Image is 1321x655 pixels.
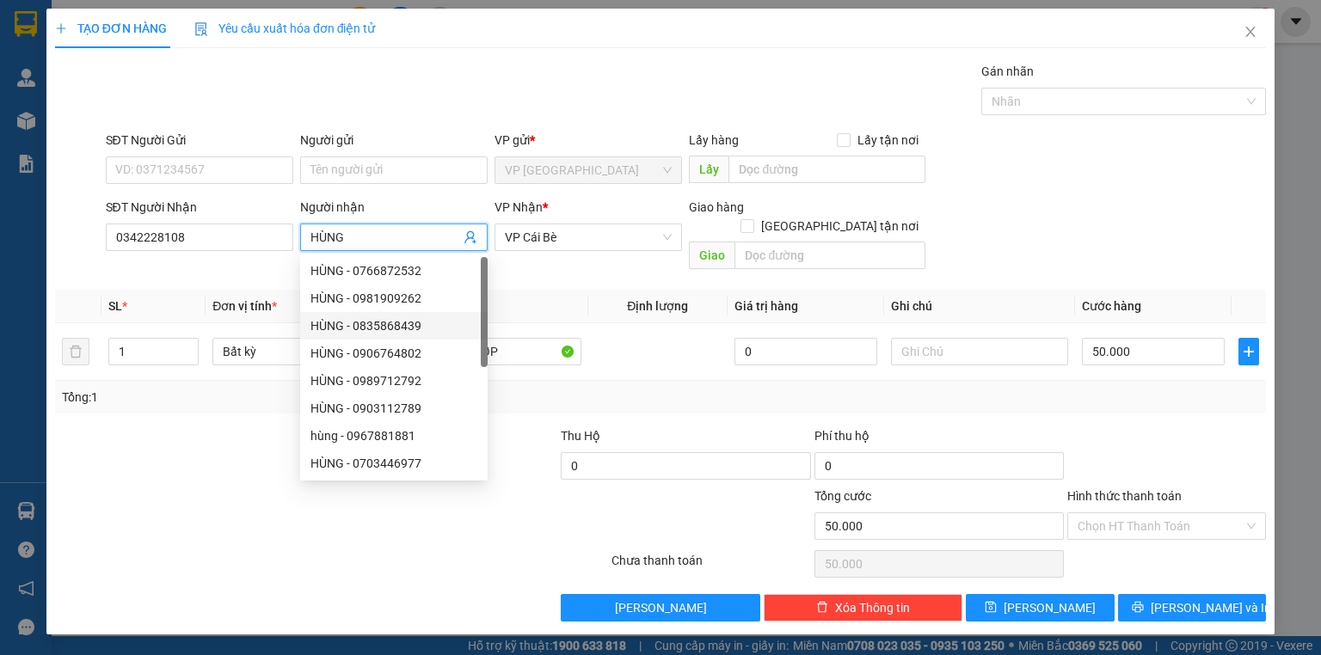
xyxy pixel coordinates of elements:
button: Close [1226,9,1275,57]
span: [PERSON_NAME] và In [1151,598,1271,617]
span: printer [1132,601,1144,615]
span: [PERSON_NAME] [1004,598,1096,617]
div: HÙNG - 0703446977 [310,454,477,473]
span: Giá trị hàng [734,299,798,313]
span: Rồi : [13,92,41,110]
div: HÙNG - 0906764802 [310,344,477,363]
div: HÙNG - 0906764802 [300,340,488,367]
span: save [985,601,997,615]
div: HÙNG - 0703446977 [300,450,488,477]
span: Lấy tận nơi [851,131,925,150]
button: [PERSON_NAME] [561,594,759,621]
span: Giao hàng [689,200,744,214]
div: 0939848974 [201,56,340,80]
span: Yêu cầu xuất hóa đơn điện tử [194,21,376,35]
span: Lấy hàng [689,133,739,147]
span: VP Cái Bè [505,224,672,250]
button: delete [62,338,89,365]
div: Người gửi [300,131,488,150]
div: VP Cái Bè [201,15,340,35]
span: Nhận: [201,16,243,34]
span: VP Sài Gòn [505,157,672,183]
input: 0 [734,338,877,365]
span: Gửi: [15,16,41,34]
input: Dọc đường [728,156,925,183]
span: [PERSON_NAME] [615,598,707,617]
span: TẠO ĐƠN HÀNG [55,21,167,35]
span: close [1244,25,1257,39]
span: Giao [689,242,734,269]
span: plus [55,22,67,34]
span: delete [816,601,828,615]
div: HÙNG - 0835868439 [310,316,477,335]
input: Dọc đường [734,242,925,269]
div: SĐT Người Gửi [106,131,293,150]
button: save[PERSON_NAME] [966,594,1115,621]
img: icon [194,22,208,36]
span: Định lượng [627,299,688,313]
span: Cước hàng [1082,299,1141,313]
label: Hình thức thanh toán [1067,489,1182,503]
button: printer[PERSON_NAME] và In [1118,594,1267,621]
div: hùng - 0967881881 [300,422,488,450]
div: Người nhận [300,198,488,217]
label: Gán nhãn [981,64,1034,78]
span: Tổng cước [814,489,871,503]
div: HÙNG - 0903112789 [310,399,477,418]
div: HÙNG - 0981909262 [300,285,488,312]
div: HÙNG - 0989712792 [300,367,488,395]
span: Bất kỳ [223,339,379,364]
span: [GEOGRAPHIC_DATA] tận nơi [754,217,925,236]
div: HÙNG - 0766872532 [300,257,488,285]
span: Lấy [689,156,728,183]
div: HÙNG - 0835868439 [300,312,488,340]
button: deleteXóa Thông tin [764,594,962,621]
div: 20.000 [13,90,192,111]
th: Ghi chú [884,290,1075,323]
button: plus [1238,338,1259,365]
input: Ghi Chú [891,338,1068,365]
div: Tổng: 1 [62,388,511,407]
span: user-add [464,230,477,244]
div: Chưa thanh toán [610,551,812,581]
div: HÙNG - 0903112789 [300,395,488,422]
div: HÙNG - 0981909262 [310,289,477,308]
div: Phí thu hộ [814,426,1064,452]
input: VD: Bàn, Ghế [404,338,581,365]
div: VP gửi [495,131,682,150]
span: SL [108,299,122,313]
span: Đơn vị tính [212,299,277,313]
div: HÙNG - 0766872532 [310,261,477,280]
span: Thu Hộ [561,429,600,443]
span: VP Nhận [495,200,543,214]
div: Tên hàng: 1 BỊCH VÀNG CÓ THÙNG MOD NHỎ BÊN TRONG ( : 1 ) [15,121,340,164]
div: CHÚ MẪN [201,35,340,56]
div: HÙNG - 0989712792 [310,371,477,390]
div: hùng - 0967881881 [310,426,477,445]
span: plus [1239,345,1258,358]
div: VP [GEOGRAPHIC_DATA] [15,15,189,56]
span: Xóa Thông tin [835,598,910,617]
div: SĐT Người Nhận [106,198,293,217]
